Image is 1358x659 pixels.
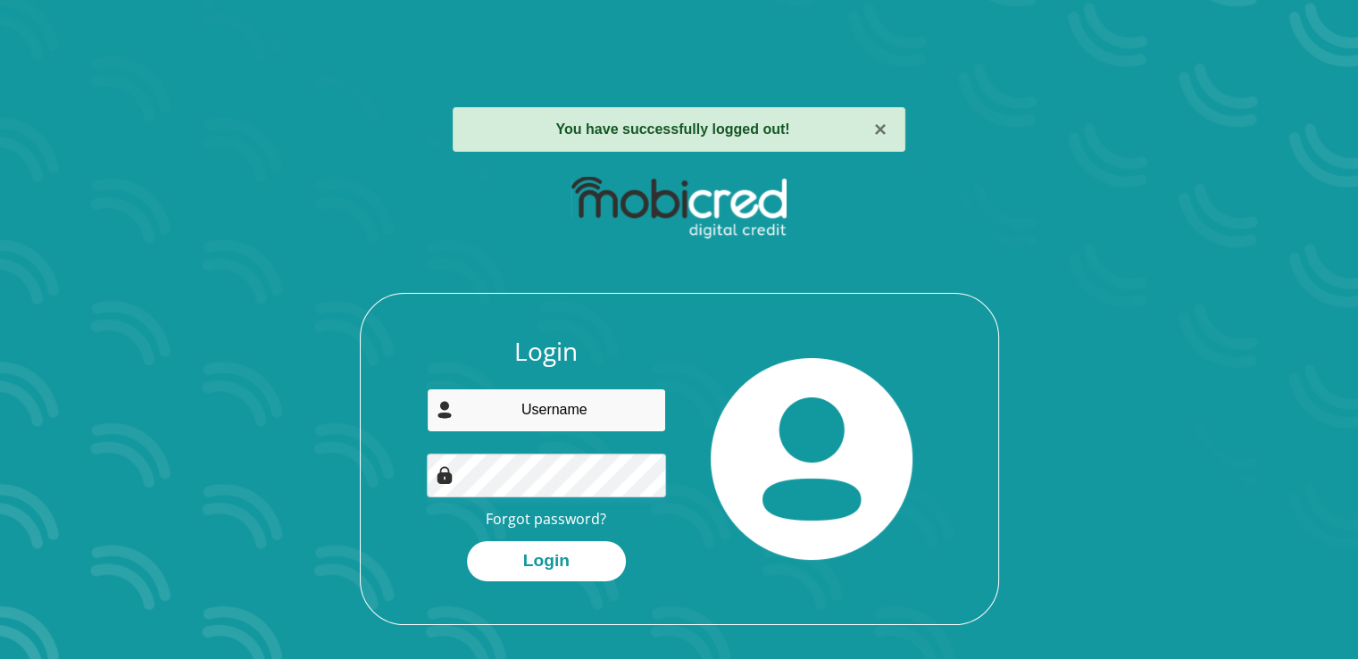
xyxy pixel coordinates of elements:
[427,337,666,367] h3: Login
[427,388,666,432] input: Username
[436,401,454,419] img: user-icon image
[874,119,887,140] button: ×
[486,509,606,529] a: Forgot password?
[556,121,790,137] strong: You have successfully logged out!
[571,177,787,239] img: mobicred logo
[436,466,454,484] img: Image
[467,541,626,581] button: Login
